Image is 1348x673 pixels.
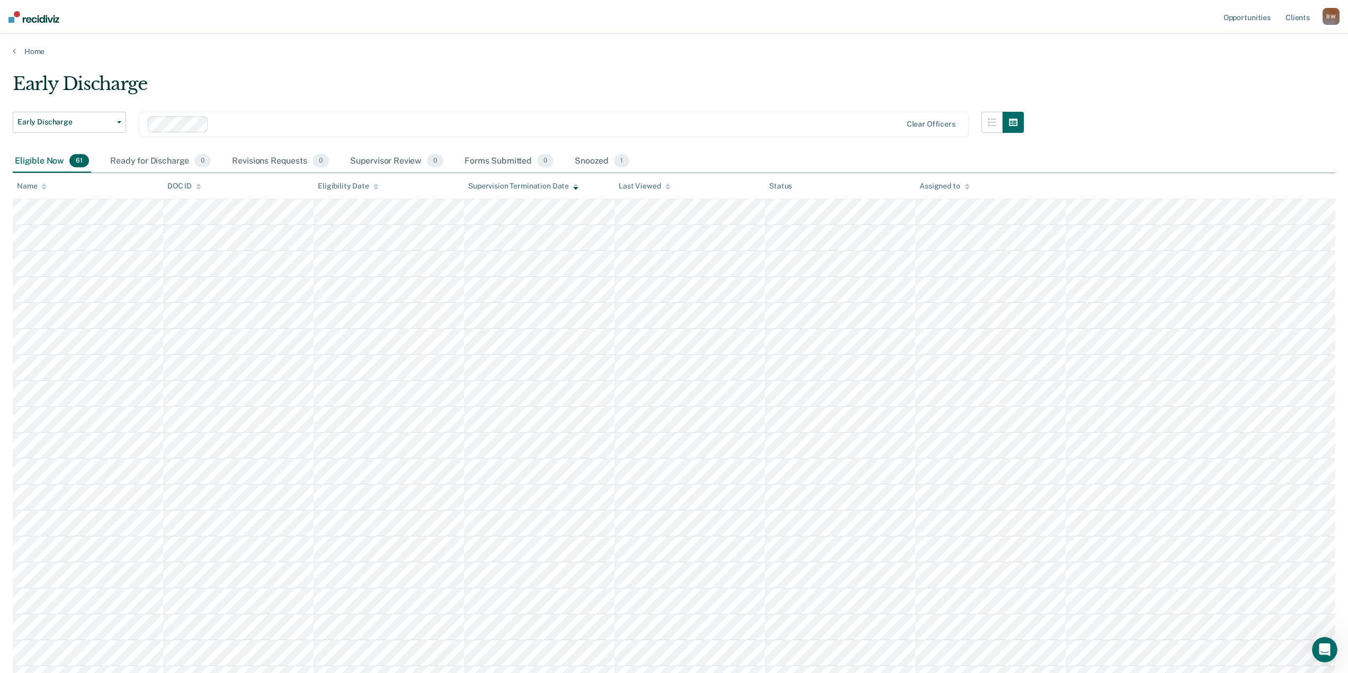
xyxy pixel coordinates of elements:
div: Status [769,182,792,191]
div: Supervision Termination Date [468,182,578,191]
span: 1 [614,154,629,168]
button: Early Discharge [13,112,126,133]
div: Eligible Now61 [13,150,91,173]
span: 0 [537,154,554,168]
img: Recidiviz [8,11,59,23]
div: Eligibility Date [318,182,379,191]
div: Assigned to [920,182,969,191]
div: B W [1323,8,1340,25]
div: Clear officers [907,120,956,129]
div: Name [17,182,47,191]
span: 61 [69,154,89,168]
div: Last Viewed [619,182,670,191]
span: 0 [313,154,329,168]
div: Snoozed1 [573,150,631,173]
div: Revisions Requests0 [230,150,331,173]
div: Ready for Discharge0 [108,150,213,173]
div: Forms Submitted0 [462,150,556,173]
span: 0 [427,154,443,168]
span: 0 [194,154,211,168]
div: Early Discharge [13,73,1024,103]
div: Supervisor Review0 [348,150,446,173]
span: Early Discharge [17,118,113,127]
a: Home [13,47,1335,56]
iframe: Intercom live chat [1312,637,1337,662]
div: DOC ID [167,182,201,191]
button: BW [1323,8,1340,25]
